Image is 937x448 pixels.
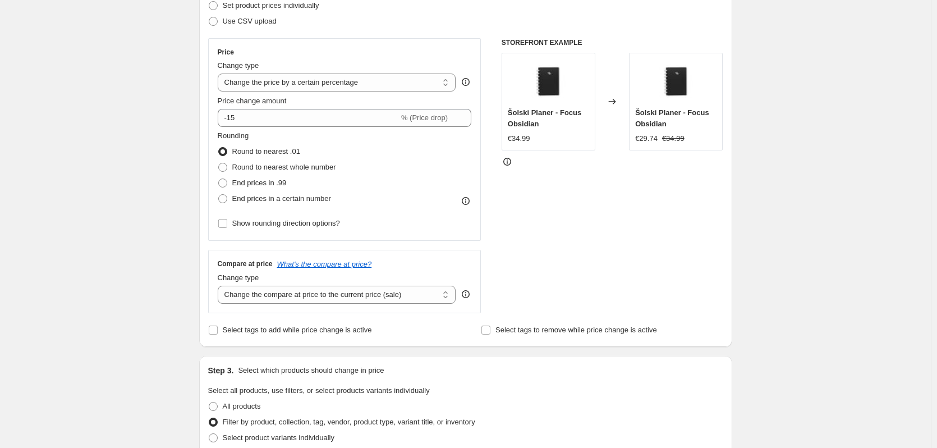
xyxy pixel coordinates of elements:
[208,365,234,376] h2: Step 3.
[502,38,723,47] h6: STOREFRONT EXAMPLE
[223,1,319,10] span: Set product prices individually
[460,76,471,88] div: help
[232,179,287,187] span: End prices in .99
[401,113,448,122] span: % (Price drop)
[232,219,340,227] span: Show rounding direction options?
[654,59,699,104] img: solski_planer_2025_26_obsidian_hard_platnica_80x.jpg
[662,133,685,144] strike: €34.99
[495,326,657,334] span: Select tags to remove while price change is active
[218,131,249,140] span: Rounding
[208,386,430,395] span: Select all products, use filters, or select products variants individually
[508,108,582,128] span: Šolski Planer - Focus Obsidian
[223,326,372,334] span: Select tags to add while price change is active
[218,97,287,105] span: Price change amount
[223,418,475,426] span: Filter by product, collection, tag, vendor, product type, variant title, or inventory
[218,109,399,127] input: -15
[223,402,261,410] span: All products
[218,273,259,282] span: Change type
[526,59,571,104] img: solski_planer_2025_26_obsidian_hard_platnica_80x.jpg
[232,163,336,171] span: Round to nearest whole number
[218,48,234,57] h3: Price
[635,133,658,144] div: €29.74
[508,133,530,144] div: €34.99
[223,433,334,442] span: Select product variants individually
[218,259,273,268] h3: Compare at price
[223,17,277,25] span: Use CSV upload
[218,61,259,70] span: Change type
[460,289,471,300] div: help
[232,147,300,156] span: Round to nearest .01
[635,108,709,128] span: Šolski Planer - Focus Obsidian
[238,365,384,376] p: Select which products should change in price
[277,260,372,268] button: What's the compare at price?
[232,194,331,203] span: End prices in a certain number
